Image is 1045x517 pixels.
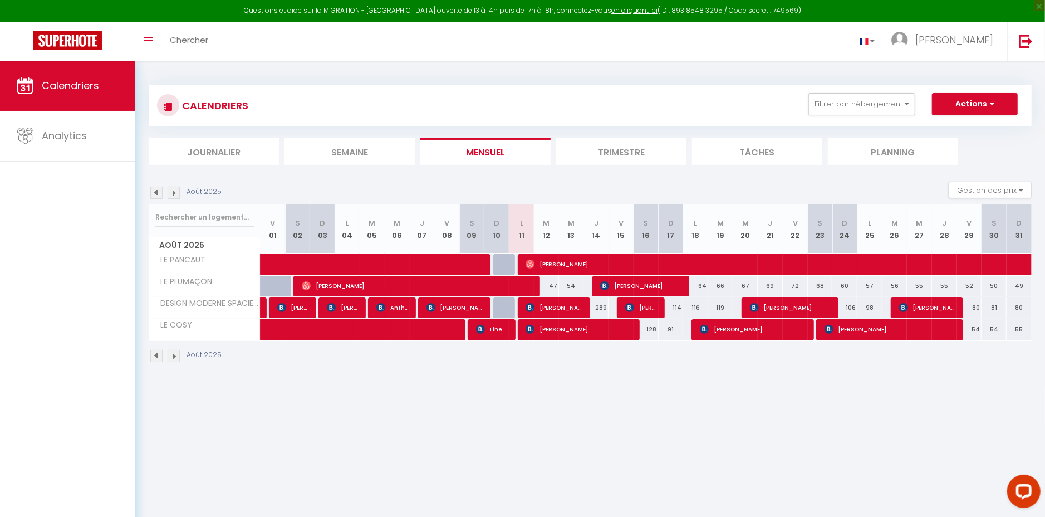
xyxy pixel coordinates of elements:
[733,204,758,254] th: 20
[559,276,584,296] div: 54
[526,319,634,340] span: [PERSON_NAME]
[932,93,1018,115] button: Actions
[793,218,798,228] abbr: V
[187,350,222,360] p: Août 2025
[700,319,808,340] span: [PERSON_NAME]
[758,276,783,296] div: 69
[1007,297,1032,318] div: 80
[708,297,733,318] div: 119
[149,138,279,165] li: Journalier
[149,237,260,253] span: Août 2025
[733,276,758,296] div: 67
[261,204,286,254] th: 01
[932,276,957,296] div: 55
[1019,34,1033,48] img: logout
[600,275,684,296] span: [PERSON_NAME]
[808,93,915,115] button: Filtrer par hébergement
[444,218,449,228] abbr: V
[534,276,559,296] div: 47
[842,218,848,228] abbr: D
[957,276,982,296] div: 52
[882,204,907,254] th: 26
[857,297,882,318] div: 98
[982,276,1007,296] div: 50
[151,276,215,288] span: LE PLUMAÇON
[151,297,262,310] span: DESIGN MODERNE SPACIEUX
[360,204,385,254] th: 05
[783,204,808,254] th: 22
[161,22,217,61] a: Chercher
[335,204,360,254] th: 04
[992,218,997,228] abbr: S
[828,138,958,165] li: Planning
[494,218,499,228] abbr: D
[659,204,684,254] th: 17
[327,297,360,318] span: [PERSON_NAME]
[768,218,773,228] abbr: J
[758,204,783,254] th: 21
[868,218,871,228] abbr: L
[1007,276,1032,296] div: 49
[634,204,659,254] th: 16
[683,276,708,296] div: 64
[832,204,857,254] th: 24
[434,204,459,254] th: 08
[692,138,822,165] li: Tâches
[285,204,310,254] th: 02
[857,276,882,296] div: 57
[742,218,749,228] abbr: M
[916,218,923,228] abbr: M
[426,297,485,318] span: [PERSON_NAME]
[817,218,822,228] abbr: S
[484,204,509,254] th: 10
[155,207,254,227] input: Rechercher un logement...
[957,204,982,254] th: 29
[187,187,222,197] p: Août 2025
[634,319,659,340] div: 128
[998,470,1045,517] iframe: LiveChat chat widget
[957,297,982,318] div: 80
[915,33,993,47] span: [PERSON_NAME]
[942,218,946,228] abbr: J
[659,319,684,340] div: 91
[559,204,584,254] th: 13
[534,204,559,254] th: 12
[967,218,972,228] abbr: V
[907,204,932,254] th: 27
[808,276,833,296] div: 68
[717,218,724,228] abbr: M
[899,297,958,318] span: [PERSON_NAME]
[583,297,609,318] div: 289
[42,79,99,92] span: Calendriers
[683,297,708,318] div: 116
[891,218,898,228] abbr: M
[832,276,857,296] div: 60
[891,32,908,48] img: ...
[750,297,833,318] span: [PERSON_NAME]
[151,319,195,331] span: LE COSY
[1017,218,1022,228] abbr: D
[284,138,415,165] li: Semaine
[883,22,1007,61] a: ... [PERSON_NAME]
[33,31,102,50] img: Super Booking
[825,319,958,340] span: [PERSON_NAME]
[302,275,536,296] span: [PERSON_NAME]
[708,204,733,254] th: 19
[568,218,575,228] abbr: M
[668,218,674,228] abbr: D
[694,218,698,228] abbr: L
[320,218,325,228] abbr: D
[583,204,609,254] th: 14
[270,218,275,228] abbr: V
[609,204,634,254] th: 15
[469,218,474,228] abbr: S
[808,204,833,254] th: 23
[949,182,1032,198] button: Gestion des prix
[708,276,733,296] div: 66
[543,218,550,228] abbr: M
[659,297,684,318] div: 114
[1007,319,1032,340] div: 55
[369,218,376,228] abbr: M
[526,297,584,318] span: [PERSON_NAME] [PERSON_NAME]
